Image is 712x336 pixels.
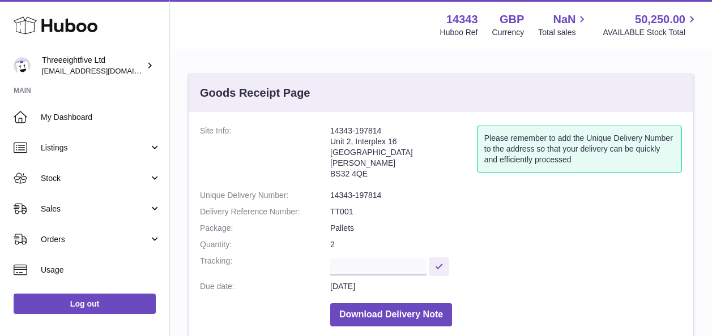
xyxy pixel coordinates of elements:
span: NaN [553,12,575,27]
dd: Pallets [330,223,682,234]
a: NaN Total sales [538,12,589,38]
dt: Unique Delivery Number: [200,190,330,201]
a: Log out [14,294,156,314]
span: Orders [41,234,149,245]
span: Usage [41,265,161,275]
span: Listings [41,143,149,153]
span: [EMAIL_ADDRESS][DOMAIN_NAME] [42,66,167,75]
strong: GBP [500,12,524,27]
button: Download Delivery Note [330,303,452,326]
dd: 2 [330,239,682,250]
img: internalAdmin-14343@internal.huboo.com [14,57,31,74]
div: Currency [492,27,525,38]
div: Please remember to add the Unique Delivery Number to the address so that your delivery can be qui... [477,126,682,173]
dt: Tracking: [200,256,330,275]
strong: 14343 [446,12,478,27]
dt: Package: [200,223,330,234]
span: My Dashboard [41,112,161,123]
dd: 14343-197814 [330,190,682,201]
dt: Site Info: [200,126,330,184]
a: 50,250.00 AVAILABLE Stock Total [603,12,698,38]
div: Huboo Ref [440,27,478,38]
div: Threeeightfive Ltd [42,55,144,76]
dt: Quantity: [200,239,330,250]
dd: TT001 [330,206,682,217]
address: 14343-197814 Unit 2, Interplex 16 [GEOGRAPHIC_DATA] [PERSON_NAME] BS32 4QE [330,126,477,184]
span: Sales [41,204,149,214]
span: Stock [41,173,149,184]
span: AVAILABLE Stock Total [603,27,698,38]
dt: Delivery Reference Number: [200,206,330,217]
h3: Goods Receipt Page [200,85,310,101]
span: 50,250.00 [635,12,685,27]
span: Total sales [538,27,589,38]
dd: [DATE] [330,281,682,292]
dt: Due date: [200,281,330,292]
